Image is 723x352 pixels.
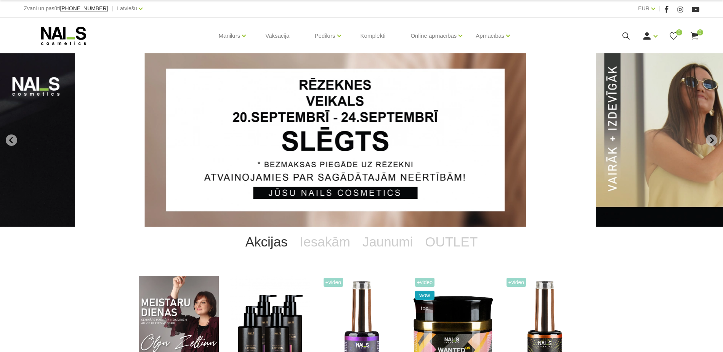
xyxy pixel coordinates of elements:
button: Next slide [706,134,717,146]
span: | [112,4,113,13]
span: +Video [324,278,343,287]
span: 0 [676,29,682,35]
div: Zvani un pasūti [24,4,108,13]
a: Jaunumi [356,227,419,257]
a: EUR [638,4,649,13]
span: top [415,304,435,313]
span: +Video [507,278,526,287]
a: 0 [669,31,678,41]
a: Apmācības [476,21,504,51]
span: wow [415,291,435,300]
a: Latviešu [117,4,137,13]
li: 1 of 13 [144,53,578,227]
a: [PHONE_NUMBER] [60,6,108,11]
a: Pedikīrs [314,21,335,51]
a: Manikīrs [219,21,240,51]
a: Online apmācības [410,21,457,51]
a: Komplekti [354,18,392,54]
a: 0 [690,31,699,41]
span: [PHONE_NUMBER] [60,5,108,11]
a: Vaksācija [259,18,295,54]
a: Iesakām [294,227,356,257]
span: 0 [697,29,703,35]
a: Akcijas [239,227,294,257]
a: OUTLET [419,227,484,257]
span: | [659,4,660,13]
span: +Video [415,278,435,287]
button: Go to last slide [6,134,17,146]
